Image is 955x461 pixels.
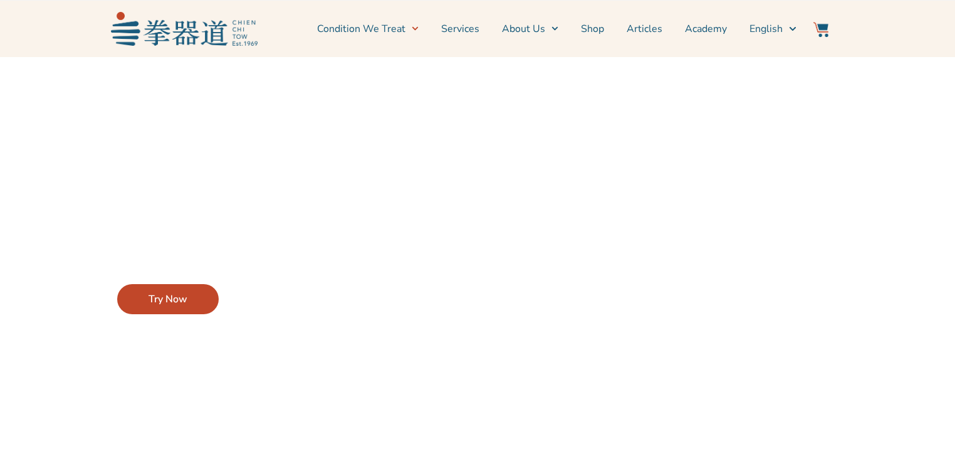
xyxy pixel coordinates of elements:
a: Services [441,13,479,45]
a: Academy [685,13,727,45]
a: Switch to English [749,13,796,45]
a: Try Now [117,284,219,314]
p: Let our Symptom Checker recommend effective treatments for your conditions. [117,216,398,252]
a: Articles [627,13,662,45]
img: Website Icon-03 [813,22,828,37]
nav: Menu [264,13,796,45]
a: Shop [581,13,604,45]
span: Try Now [149,292,187,307]
h2: Does something feel off? [117,176,398,204]
a: Condition We Treat [317,13,419,45]
a: About Us [502,13,558,45]
span: English [749,21,783,36]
